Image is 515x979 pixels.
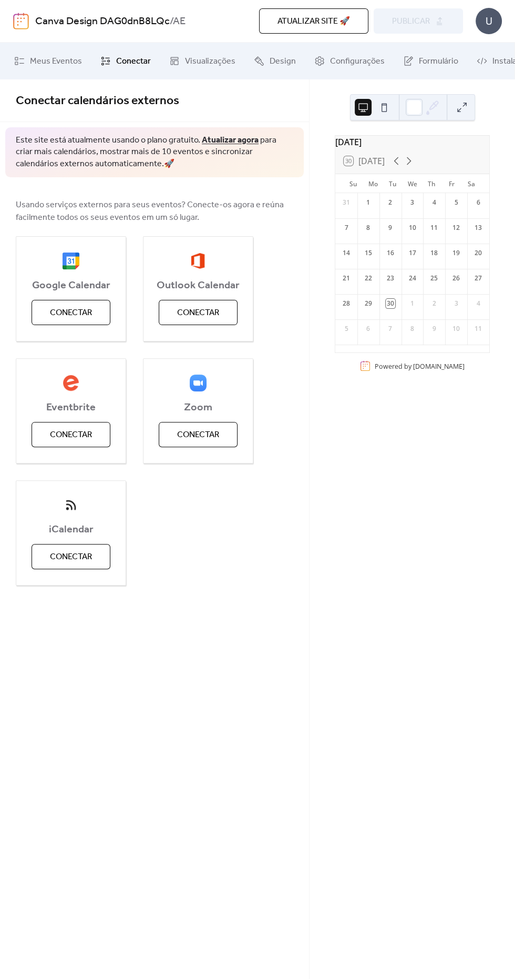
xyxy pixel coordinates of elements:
div: 9 [386,223,395,233]
button: Conectar [159,300,238,325]
div: 8 [364,223,373,233]
div: Sa [461,174,481,193]
div: 4 [473,299,483,308]
div: 24 [407,274,417,283]
a: Formulário [395,47,466,75]
div: 6 [364,324,373,334]
div: 21 [342,274,351,283]
img: google [63,253,79,269]
span: Conectar [50,307,92,319]
span: Este site está atualmente usando o plano gratuito. para criar mais calendários, mostrar mais de 1... [16,135,293,170]
div: 9 [429,324,439,334]
div: 5 [451,198,461,207]
div: 20 [473,248,483,258]
a: Atualizar agora [202,132,259,148]
span: Conectar calendários externos [16,89,179,113]
div: 6 [473,198,483,207]
div: 10 [407,223,417,233]
a: Meus Eventos [6,47,90,75]
div: 17 [407,248,417,258]
span: iCalendar [16,523,126,536]
a: Configurações [306,47,393,75]
span: Eventbrite [16,401,126,414]
div: 2 [429,299,439,308]
img: ical [63,497,79,513]
div: 18 [429,248,439,258]
img: logo [13,13,29,29]
button: Conectar [32,300,110,325]
div: 1 [364,198,373,207]
div: Mo [363,174,383,193]
span: Formulário [419,55,458,68]
div: 11 [473,324,483,334]
button: Conectar [32,422,110,447]
div: 12 [451,223,461,233]
div: 7 [386,324,395,334]
div: 29 [364,299,373,308]
div: 27 [473,274,483,283]
div: 14 [342,248,351,258]
img: zoom [190,375,207,391]
span: Google Calendar [16,279,126,292]
a: [DOMAIN_NAME] [413,361,465,370]
button: Conectar [32,544,110,569]
div: 11 [429,223,439,233]
div: 25 [429,274,439,283]
div: 13 [473,223,483,233]
img: outlook [191,253,205,269]
a: Design [246,47,304,75]
span: Conectar [177,429,219,441]
span: Visualizações [185,55,235,68]
div: 26 [451,274,461,283]
b: / [170,12,173,32]
div: 4 [429,198,439,207]
a: Conectar [92,47,159,75]
div: 10 [451,324,461,334]
span: Design [270,55,296,68]
div: 22 [364,274,373,283]
button: Conectar [159,422,238,447]
div: U [476,8,502,34]
span: Conectar [50,551,92,563]
button: Atualizar site 🚀 [259,8,368,34]
span: Usando serviços externos para seus eventos? Conecte-os agora e reúna facilmente todos os seus eve... [16,199,293,224]
div: 16 [386,248,395,258]
div: 2 [386,198,395,207]
span: Conectar [116,55,151,68]
div: Tu [383,174,403,193]
b: AE [173,12,186,32]
div: 30 [386,299,395,308]
div: Powered by [375,361,465,370]
div: Su [344,174,363,193]
a: Canva Design DAG0dnB8LQc [35,12,170,32]
img: eventbrite [63,375,79,391]
div: 3 [407,198,417,207]
div: 1 [407,299,417,308]
div: 15 [364,248,373,258]
div: 31 [342,198,351,207]
div: Th [422,174,441,193]
span: Configurações [330,55,385,68]
span: Outlook Calendar [143,279,253,292]
span: Conectar [50,429,92,441]
div: 23 [386,274,395,283]
span: Atualizar site 🚀 [277,15,350,28]
div: Fr [441,174,461,193]
span: Zoom [143,401,253,414]
a: Visualizações [161,47,243,75]
div: 7 [342,223,351,233]
span: Conectar [177,307,219,319]
div: [DATE] [335,136,489,148]
div: 28 [342,299,351,308]
div: 8 [407,324,417,334]
div: We [403,174,422,193]
div: 19 [451,248,461,258]
span: Meus Eventos [30,55,82,68]
div: 5 [342,324,351,334]
div: 3 [451,299,461,308]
